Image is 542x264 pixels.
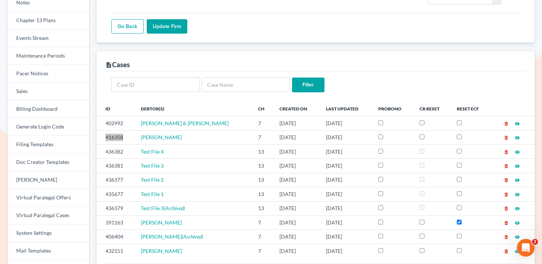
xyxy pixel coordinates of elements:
[252,116,274,130] td: 7
[504,191,509,197] a: delete_forever
[274,215,320,229] td: [DATE]
[504,248,509,254] a: delete_forever
[504,192,509,197] i: delete_forever
[7,30,89,47] a: Events Stream
[252,230,274,244] td: 7
[504,219,509,226] a: delete_forever
[504,162,509,169] a: delete_forever
[515,164,520,169] i: visibility
[7,118,89,136] a: Generate Login Code
[252,173,274,187] td: 13
[515,178,520,183] i: visibility
[320,230,372,244] td: [DATE]
[515,205,520,211] a: visibility
[105,62,112,68] i: description
[515,162,520,169] a: visibility
[7,12,89,30] a: Chapter 13 Plans
[274,230,320,244] td: [DATE]
[252,187,274,201] td: 13
[414,101,451,116] th: CR Reset
[504,150,509,155] i: delete_forever
[504,206,509,211] i: delete_forever
[515,192,520,197] i: visibility
[252,101,274,116] th: Ch
[7,100,89,118] a: Billing Dashboard
[504,178,509,183] i: delete_forever
[515,121,520,126] i: visibility
[515,176,520,183] a: visibility
[7,171,89,189] a: [PERSON_NAME]
[7,224,89,242] a: System Settings
[252,159,274,173] td: 13
[274,116,320,130] td: [DATE]
[97,173,135,187] td: 436377
[97,244,135,258] td: 432151
[252,201,274,215] td: 13
[504,121,509,126] i: delete_forever
[515,219,520,226] a: visibility
[504,135,509,140] i: delete_forever
[372,101,414,116] th: ProBono
[504,249,509,254] i: delete_forever
[515,248,520,254] a: visibility
[141,148,164,155] a: Test File 4
[97,159,135,173] td: 436381
[515,135,520,140] i: visibility
[141,176,164,183] a: Test File 2
[320,173,372,187] td: [DATE]
[7,83,89,100] a: Sales
[504,205,509,211] a: delete_forever
[7,242,89,260] a: Mail Templates
[141,219,182,226] a: [PERSON_NAME]
[504,233,509,240] a: delete_forever
[320,130,372,144] td: [DATE]
[504,220,509,226] i: delete_forever
[105,60,130,69] div: Cases
[164,205,185,211] em: (Archived)
[320,187,372,201] td: [DATE]
[97,144,135,158] td: 436382
[141,191,164,197] a: Test File 1
[515,220,520,226] i: visibility
[97,116,135,130] td: 402992
[141,233,203,240] a: [PERSON_NAME](Archived)
[252,144,274,158] td: 13
[320,215,372,229] td: [DATE]
[517,239,535,257] iframe: Intercom live chat
[141,205,185,211] a: Test File 3(Archived)
[504,120,509,126] a: delete_forever
[252,130,274,144] td: 7
[515,249,520,254] i: visibility
[182,233,203,240] em: (Archived)
[320,159,372,173] td: [DATE]
[320,116,372,130] td: [DATE]
[274,173,320,187] td: [DATE]
[7,189,89,207] a: Virtual Paralegal Offers
[141,248,182,254] span: [PERSON_NAME]
[202,77,290,92] input: Case Name
[292,78,324,92] input: Filter
[141,233,182,240] span: [PERSON_NAME]
[274,159,320,173] td: [DATE]
[504,164,509,169] i: delete_forever
[515,206,520,211] i: visibility
[141,162,164,169] a: Test File 3
[97,187,135,201] td: 435677
[252,215,274,229] td: 7
[515,150,520,155] i: visibility
[135,101,253,116] th: Debtor(s)
[320,101,372,116] th: Last Updated
[515,234,520,240] i: visibility
[274,244,320,258] td: [DATE]
[320,201,372,215] td: [DATE]
[141,120,229,126] span: [PERSON_NAME] & [PERSON_NAME]
[532,239,538,245] span: 2
[515,233,520,240] a: visibility
[320,144,372,158] td: [DATE]
[97,201,135,215] td: 436379
[515,191,520,197] a: visibility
